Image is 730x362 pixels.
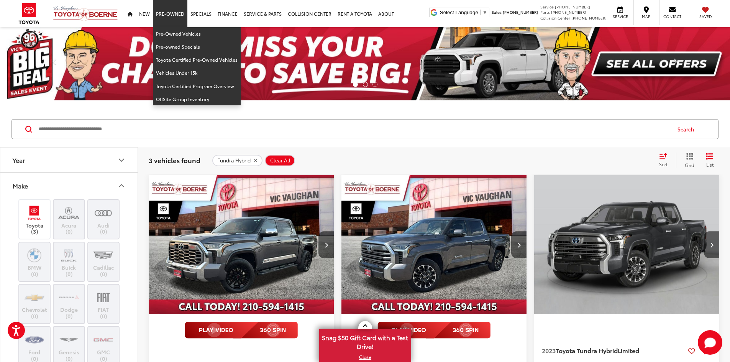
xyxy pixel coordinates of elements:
[663,14,681,19] span: Contact
[670,120,705,139] button: Search
[377,322,490,339] img: full motion video
[153,27,241,40] a: Pre-Owned Vehicles
[534,175,720,314] a: 2023 Toyota Tundra Hybrid Limited2023 Toyota Tundra Hybrid Limited2023 Toyota Tundra Hybrid Limit...
[542,346,685,355] a: 2023Toyota Tundra HybridLimited
[440,10,478,15] span: Select Language
[0,173,138,198] button: MakeMake
[93,331,114,349] img: Vic Vaughan Toyota of Boerne in Boerne, TX)
[93,204,114,222] img: Vic Vaughan Toyota of Boerne in Boerne, TX)
[24,288,45,306] img: Vic Vaughan Toyota of Boerne in Boerne, TX)
[88,288,119,319] label: FIAT (0)
[655,152,676,168] button: Select sort value
[153,53,241,66] a: Toyota Certified Pre-Owned Vehicles
[698,330,722,355] button: Toggle Chat Window
[341,175,527,314] a: 2024 Toyota Tundra Hybrid Limited2024 Toyota Tundra Hybrid Limited2024 Toyota Tundra Hybrid Limit...
[93,288,114,306] img: Vic Vaughan Toyota of Boerne in Boerne, TX)
[153,40,241,53] a: Pre-owned Specials
[117,181,126,190] div: Make
[480,10,481,15] span: ​
[700,152,719,168] button: List View
[24,204,45,222] img: Vic Vaughan Toyota of Boerne in Boerne, TX)
[482,10,487,15] span: ▼
[270,157,290,164] span: Clear All
[540,4,554,10] span: Service
[341,175,527,315] img: 2024 Toyota Tundra Hybrid Limited
[341,175,527,314] div: 2024 Toyota Tundra Hybrid Limited 0
[540,9,550,15] span: Parts
[318,231,334,258] button: Next image
[534,175,720,315] img: 2023 Toyota Tundra Hybrid Limited
[704,231,719,258] button: Next image
[19,246,50,277] label: BMW (0)
[24,246,45,264] img: Vic Vaughan Toyota of Boerne in Boerne, TX)
[148,175,335,315] img: 2023 Toyota Tundra Hybrid 1794 Edition
[212,155,262,166] button: remove Tundra%20Hybrid
[503,9,538,15] span: [PHONE_NUMBER]
[571,15,607,21] span: [PHONE_NUMBER]
[54,331,85,362] label: Genesis (0)
[676,152,700,168] button: Grid View
[638,14,655,19] span: Map
[53,6,118,21] img: Vic Vaughan Toyota of Boerne
[19,204,50,235] label: Toyota (3)
[697,14,714,19] span: Saved
[88,331,119,362] label: GMC (0)
[698,330,722,355] svg: Start Chat
[612,14,629,19] span: Service
[93,246,114,264] img: Vic Vaughan Toyota of Boerne in Boerne, TX)
[117,156,126,165] div: Year
[540,15,570,21] span: Collision Center
[58,288,79,306] img: Vic Vaughan Toyota of Boerne in Boerne, TX)
[542,346,556,355] span: 2023
[38,120,670,138] input: Search by Make, Model, or Keyword
[265,155,295,166] button: Clear All
[618,346,639,355] span: Limited
[555,4,590,10] span: [PHONE_NUMBER]
[153,93,241,105] a: OffSite Group Inventory
[58,246,79,264] img: Vic Vaughan Toyota of Boerne in Boerne, TX)
[659,161,668,167] span: Sort
[58,204,79,222] img: Vic Vaughan Toyota of Boerne in Boerne, TX)
[148,175,335,314] a: 2023 Toyota Tundra Hybrid 1794 Edition2023 Toyota Tundra Hybrid 1794 Edition2023 Toyota Tundra Hy...
[534,175,720,314] div: 2023 Toyota Tundra Hybrid Limited 0
[148,175,335,314] div: 2023 Toyota Tundra Hybrid 1794 Edition 0
[185,322,298,339] img: full motion video
[153,66,241,79] a: Vehicles Under 15k
[153,80,241,93] a: Toyota Certified Program Overview
[0,147,138,172] button: YearYear
[54,246,85,277] label: Buick (0)
[54,204,85,235] label: Acura (0)
[706,161,714,168] span: List
[88,204,119,235] label: Audi (0)
[440,10,487,15] a: Select Language​
[19,288,50,319] label: Chevrolet (0)
[19,331,50,362] label: Ford (0)
[13,156,25,164] div: Year
[88,246,119,277] label: Cadillac (0)
[492,9,502,15] span: Sales
[511,231,527,258] button: Next image
[149,156,200,165] span: 3 vehicles found
[320,329,410,353] span: Snag $50 Gift Card with a Test Drive!
[13,182,28,189] div: Make
[24,331,45,349] img: Vic Vaughan Toyota of Boerne in Boerne, TX)
[551,9,586,15] span: [PHONE_NUMBER]
[58,331,79,349] img: Vic Vaughan Toyota of Boerne in Boerne, TX)
[556,346,618,355] span: Toyota Tundra Hybrid
[54,288,85,319] label: Dodge (0)
[218,157,251,164] span: Tundra Hybrid
[685,162,694,168] span: Grid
